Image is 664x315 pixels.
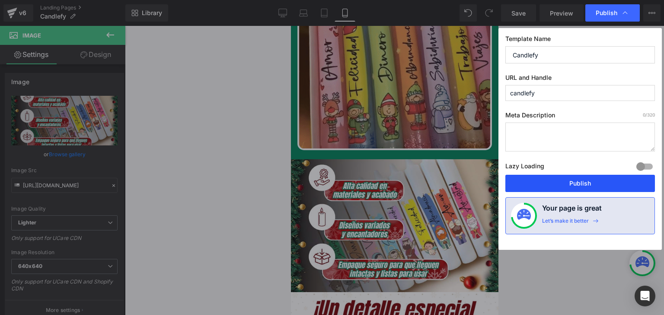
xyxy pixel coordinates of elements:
label: Meta Description [505,111,655,123]
h4: Your page is great [542,203,602,217]
img: onboarding-status.svg [517,209,531,223]
label: Lazy Loading [505,161,544,175]
span: 0 [643,112,645,117]
div: Open Intercom Messenger [635,286,655,306]
div: Let’s make it better [542,217,589,229]
span: /320 [643,112,655,117]
label: URL and Handle [505,74,655,85]
button: Publish [505,175,655,192]
label: Template Name [505,35,655,46]
span: Publish [596,9,617,17]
